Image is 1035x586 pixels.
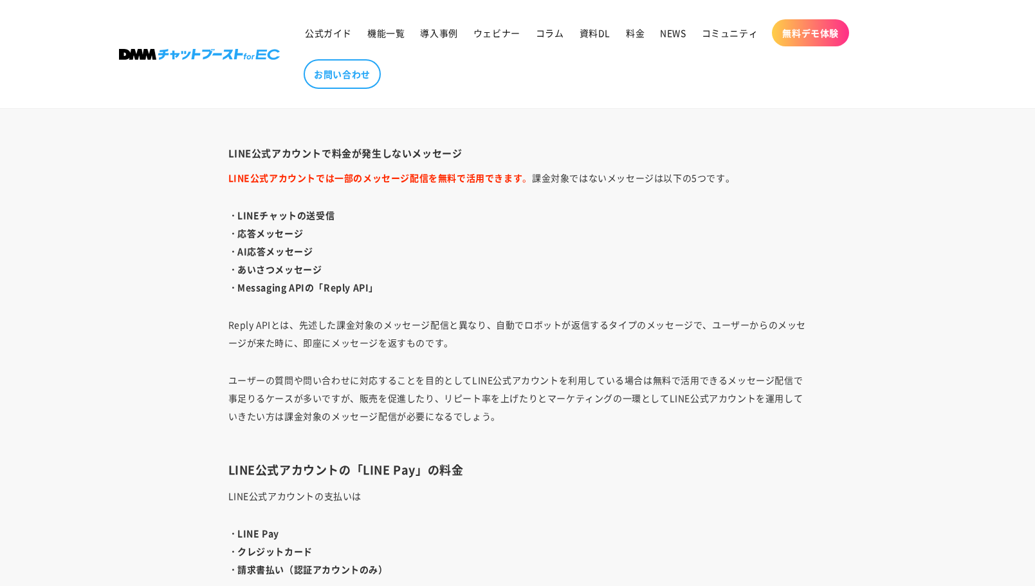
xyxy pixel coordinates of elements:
img: 株式会社DMM Boost [119,49,280,60]
a: 導入事例 [412,19,465,46]
a: ウェビナー [466,19,528,46]
span: ウェビナー [473,27,520,39]
strong: ・応答メッセージ [228,227,304,240]
span: 資料DL [580,27,610,39]
span: 導入事例 [420,27,457,39]
span: コラム [536,27,564,39]
a: 料金 [618,19,652,46]
p: ユーザーの質問や問い合わせに対応することを目的としてLINE公式アカウントを利用している場合は無料で活用できるメッセージ配信で事足りるケースが多いですが、販売を促進したり、リピート率を上げたりと... [228,371,807,443]
h4: LINE公式アカウントで料金が発生しないメッセージ [228,147,807,160]
strong: ・あいさつメッセージ [228,263,322,276]
strong: ・Messaging APIの「Reply API」 [228,281,379,294]
h3: LINE公式アカウントの「LINE Pay」の料金 [228,462,807,477]
strong: ・AI応答メッセージ [228,245,313,258]
a: 機能一覧 [360,19,412,46]
a: コラム [528,19,572,46]
strong: ・LINE Pay [228,527,279,540]
span: 。 [228,171,532,184]
strong: LINE公式アカウントでは一部のメッセージ配信を無料で活用できます [228,171,523,184]
p: Reply APIとは、先述した課金対象のメッセージ配信と異なり、自動でロボットが返信するタイプのメッセージで、ユーザーからのメッセージが来た時に、即座にメッセージを返すものです。 [228,316,807,352]
a: 公式ガイド [297,19,360,46]
a: 資料DL [572,19,618,46]
span: 料金 [626,27,645,39]
a: NEWS [652,19,693,46]
strong: ・クレジットカード [228,545,313,558]
a: 無料デモ体験 [772,19,849,46]
p: LINE公式アカウントの支払いは [228,487,807,505]
strong: ・LINEチャットの送受信 [228,209,335,222]
span: NEWS [660,27,686,39]
a: お問い合わせ [304,59,381,89]
span: 公式ガイド [305,27,352,39]
strong: ・請求書払い（認証アカウントのみ） [228,563,388,576]
span: コミュニティ [702,27,758,39]
p: 課金対象ではないメッセージは以下の5つです。 [228,169,807,187]
span: お問い合わせ [314,68,371,80]
a: コミュニティ [694,19,766,46]
span: 無料デモ体験 [782,27,839,39]
span: 機能一覧 [367,27,405,39]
